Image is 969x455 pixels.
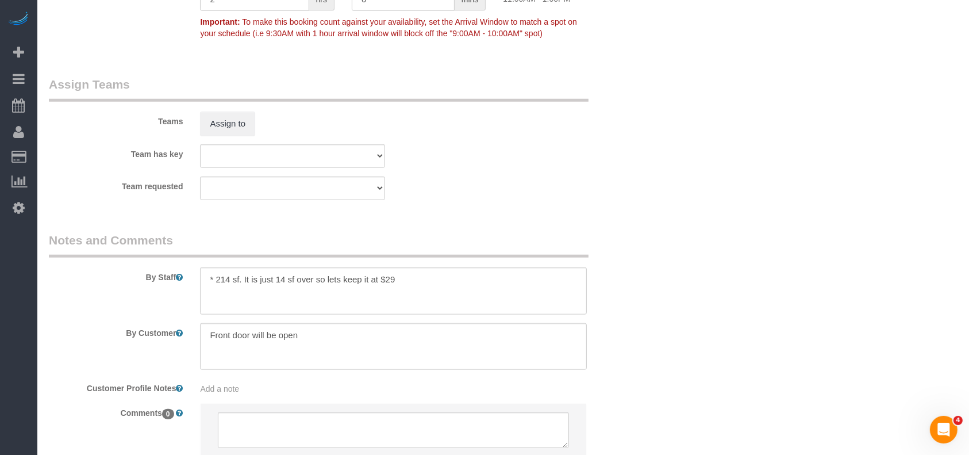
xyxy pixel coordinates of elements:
span: Add a note [200,384,239,393]
legend: Notes and Comments [49,232,589,258]
button: Assign to [200,112,255,136]
legend: Assign Teams [49,76,589,102]
iframe: Intercom live chat [930,416,958,443]
label: Team requested [40,177,191,192]
strong: Important: [200,17,240,26]
span: 0 [162,409,174,419]
span: To make this booking count against your availability, set the Arrival Window to match a spot on y... [200,17,576,38]
span: 4 [953,416,963,425]
label: Comments [40,403,191,419]
img: Automaid Logo [7,12,30,28]
label: Customer Profile Notes [40,378,191,394]
label: By Staff [40,267,191,283]
label: Teams [40,112,191,127]
label: Team has key [40,144,191,160]
label: By Customer [40,323,191,339]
